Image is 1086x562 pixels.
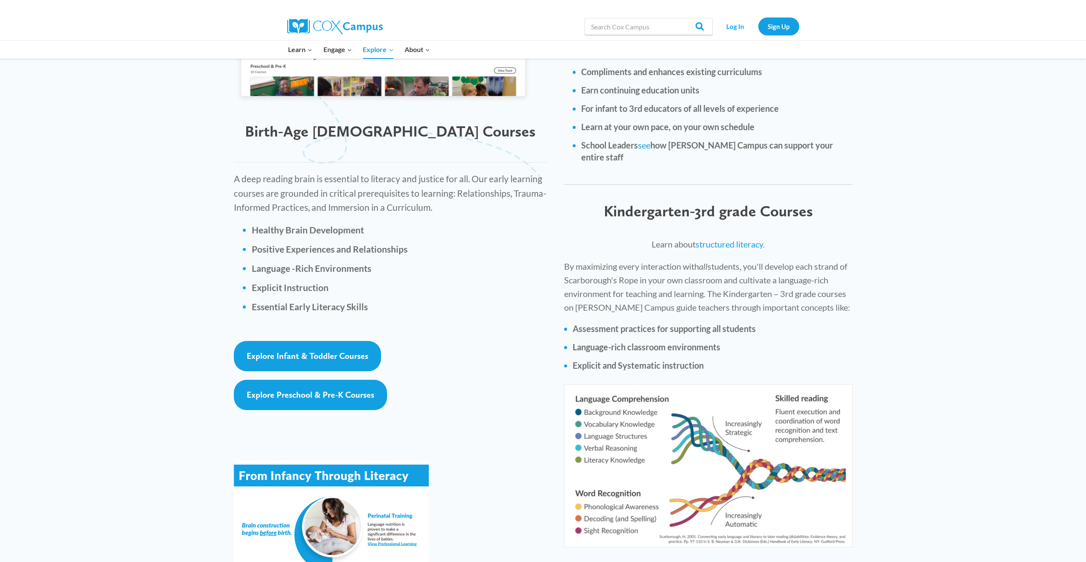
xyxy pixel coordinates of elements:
button: Child menu of Engage [318,41,358,58]
nav: Primary Navigation [283,41,436,58]
strong: Explicit and Systematic instruction [573,360,704,370]
span: Explore Infant & Toddler Courses [247,351,368,361]
i: all [699,261,708,271]
p: A deep reading brain is essential to literacy and justice for all. Our early learning courses are... [234,172,547,215]
nav: Secondary Navigation [717,17,799,35]
strong: Language-rich classroom environments [573,342,720,352]
a: Log In [717,17,754,35]
a: Explore Preschool & Pre-K Courses [234,380,387,410]
a: structured literacy. [696,239,765,249]
p: Learn about [564,237,852,251]
button: Child menu of About [399,41,436,58]
strong: Earn continuing education units [581,85,699,95]
input: Search Cox Campus [585,18,713,35]
p: By maximizing every interaction with students, you'll develop each strand of Scarborough's Rope i... [564,259,852,314]
button: Child menu of Learn [283,41,318,58]
b: Language -Rich Environments [252,263,371,274]
b: Positive Experiences and Relationships [252,244,408,254]
span: Explore Preschool & Pre-K Courses [247,390,374,400]
strong: School Leaders how [PERSON_NAME] Campus can support your entire staff [581,140,833,162]
strong: Compliments and enhances existing curriculums [581,67,762,77]
a: Explore Infant & Toddler Courses [234,341,381,371]
a: see [638,140,650,150]
b: Essential Early Literacy Skills [252,301,368,312]
a: Sign Up [758,17,799,35]
b: Explicit Instruction [252,282,329,293]
img: Diagram of Scarborough's Rope [564,384,852,547]
strong: Learn at your own pace, on your own schedule [581,122,754,132]
span: Kindergarten-3rd grade Courses [604,202,813,220]
span: Birth-Age [DEMOGRAPHIC_DATA] Courses [245,122,536,140]
strong: Assessment practices for supporting all students [573,323,756,334]
strong: For infant to 3rd educators of all levels of experience [581,103,779,114]
strong: Healthy Brain Development [252,224,364,235]
button: Child menu of Explore [358,41,399,58]
img: Cox Campus [287,19,383,34]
